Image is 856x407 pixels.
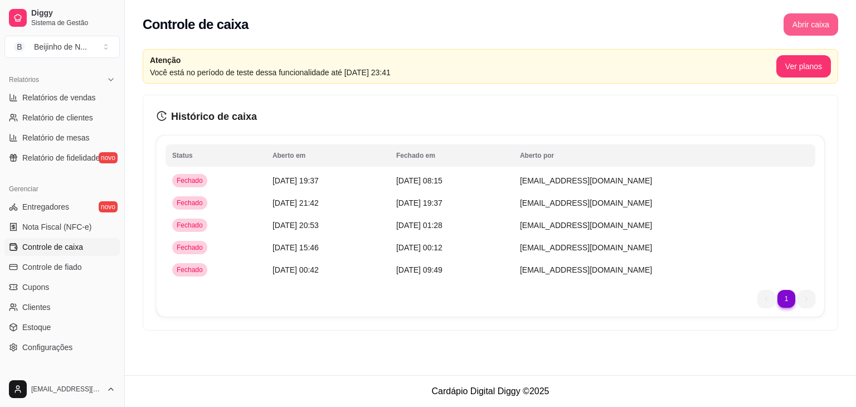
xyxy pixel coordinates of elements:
[22,322,51,333] span: Estoque
[273,243,319,252] span: [DATE] 15:46
[4,109,120,127] a: Relatório de clientes
[174,176,205,185] span: Fechado
[4,338,120,356] a: Configurações
[777,290,795,308] li: pagination item 1 active
[520,243,652,252] span: [EMAIL_ADDRESS][DOMAIN_NAME]
[14,41,25,52] span: B
[22,152,100,163] span: Relatório de fidelidade
[520,198,652,207] span: [EMAIL_ADDRESS][DOMAIN_NAME]
[166,144,266,167] th: Status
[4,370,120,387] div: Diggy
[390,144,513,167] th: Fechado em
[22,201,69,212] span: Entregadores
[4,129,120,147] a: Relatório de mesas
[143,16,249,33] h2: Controle de caixa
[22,221,91,232] span: Nota Fiscal (NFC-e)
[22,92,96,103] span: Relatórios de vendas
[174,243,205,252] span: Fechado
[22,112,93,123] span: Relatório de clientes
[125,375,856,407] footer: Cardápio Digital Diggy © 2025
[34,41,87,52] div: Beijinho de N ...
[4,4,120,31] a: DiggySistema de Gestão
[396,265,442,274] span: [DATE] 09:49
[513,144,815,167] th: Aberto por
[520,265,652,274] span: [EMAIL_ADDRESS][DOMAIN_NAME]
[22,241,83,253] span: Controle de caixa
[4,149,120,167] a: Relatório de fidelidadenovo
[273,221,319,230] span: [DATE] 20:53
[266,144,390,167] th: Aberto em
[31,385,102,394] span: [EMAIL_ADDRESS][DOMAIN_NAME]
[396,221,442,230] span: [DATE] 01:28
[150,66,776,79] article: Você está no período de teste dessa funcionalidade até [DATE] 23:41
[22,132,90,143] span: Relatório de mesas
[4,180,120,198] div: Gerenciar
[22,282,49,293] span: Cupons
[273,198,319,207] span: [DATE] 21:42
[22,261,82,273] span: Controle de fiado
[4,318,120,336] a: Estoque
[4,198,120,216] a: Entregadoresnovo
[174,198,205,207] span: Fechado
[520,221,652,230] span: [EMAIL_ADDRESS][DOMAIN_NAME]
[4,298,120,316] a: Clientes
[273,265,319,274] span: [DATE] 00:42
[4,36,120,58] button: Select a team
[396,198,442,207] span: [DATE] 19:37
[4,258,120,276] a: Controle de fiado
[31,8,115,18] span: Diggy
[4,278,120,296] a: Cupons
[776,62,831,71] a: Ver planos
[784,13,838,36] button: Abrir caixa
[4,89,120,106] a: Relatórios de vendas
[9,75,39,84] span: Relatórios
[31,18,115,27] span: Sistema de Gestão
[157,109,824,124] h3: Histórico de caixa
[174,221,205,230] span: Fechado
[776,55,831,77] button: Ver planos
[150,54,776,66] article: Atenção
[22,302,51,313] span: Clientes
[752,284,821,313] nav: pagination navigation
[4,218,120,236] a: Nota Fiscal (NFC-e)
[22,342,72,353] span: Configurações
[520,176,652,185] span: [EMAIL_ADDRESS][DOMAIN_NAME]
[4,376,120,403] button: [EMAIL_ADDRESS][DOMAIN_NAME]
[174,265,205,274] span: Fechado
[396,176,442,185] span: [DATE] 08:15
[273,176,319,185] span: [DATE] 19:37
[157,111,167,121] span: history
[396,243,442,252] span: [DATE] 00:12
[4,238,120,256] a: Controle de caixa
